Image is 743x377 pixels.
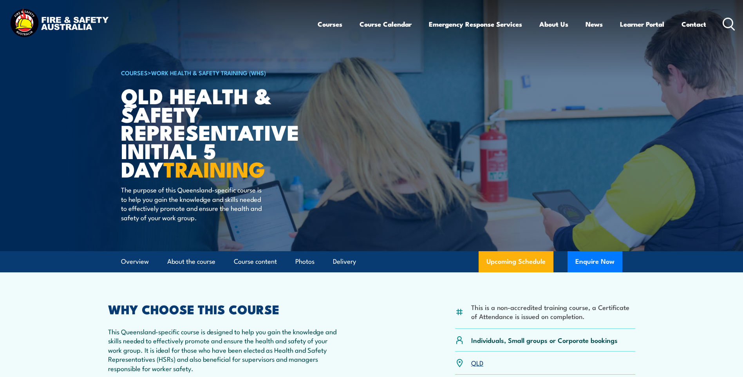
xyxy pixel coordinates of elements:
[121,185,264,222] p: The purpose of this Queensland-specific course is to help you gain the knowledge and skills neede...
[121,68,315,77] h6: >
[108,327,337,373] p: This Queensland-specific course is designed to help you gain the knowledge and skills needed to e...
[682,14,706,34] a: Contact
[471,303,635,321] li: This is a non-accredited training course, a Certificate of Attendance is issued on completion.
[108,303,337,314] h2: WHY CHOOSE THIS COURSE
[295,251,315,272] a: Photos
[471,335,618,344] p: Individuals, Small groups or Corporate bookings
[167,251,215,272] a: About the course
[121,68,148,77] a: COURSES
[471,358,483,367] a: QLD
[121,86,315,178] h1: QLD Health & Safety Representative Initial 5 Day
[163,152,265,185] strong: TRAINING
[479,251,553,272] a: Upcoming Schedule
[121,251,149,272] a: Overview
[151,68,266,77] a: Work Health & Safety Training (WHS)
[568,251,622,272] button: Enquire Now
[318,14,342,34] a: Courses
[360,14,412,34] a: Course Calendar
[539,14,568,34] a: About Us
[620,14,664,34] a: Learner Portal
[586,14,603,34] a: News
[429,14,522,34] a: Emergency Response Services
[333,251,356,272] a: Delivery
[234,251,277,272] a: Course content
